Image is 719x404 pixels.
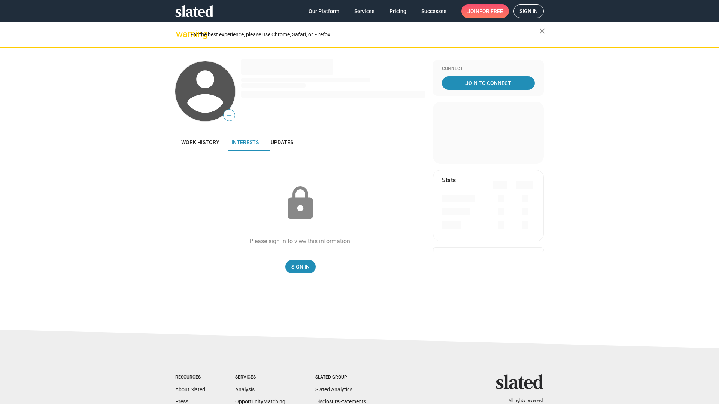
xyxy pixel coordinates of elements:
[442,176,456,184] mat-card-title: Stats
[467,4,503,18] span: Join
[315,374,366,380] div: Slated Group
[513,4,544,18] a: Sign in
[315,386,352,392] a: Slated Analytics
[538,27,547,36] mat-icon: close
[175,133,225,151] a: Work history
[383,4,412,18] a: Pricing
[235,374,285,380] div: Services
[249,237,352,245] div: Please sign in to view this information.
[443,76,533,90] span: Join To Connect
[291,260,310,273] span: Sign In
[389,4,406,18] span: Pricing
[175,374,205,380] div: Resources
[442,66,535,72] div: Connect
[265,133,299,151] a: Updates
[461,4,509,18] a: Joinfor free
[225,133,265,151] a: Interests
[285,260,316,273] a: Sign In
[348,4,380,18] a: Services
[415,4,452,18] a: Successes
[176,30,185,39] mat-icon: warning
[479,4,503,18] span: for free
[519,5,538,18] span: Sign in
[282,185,319,222] mat-icon: lock
[354,4,374,18] span: Services
[303,4,345,18] a: Our Platform
[224,111,235,120] span: —
[235,386,255,392] a: Analysis
[271,139,293,145] span: Updates
[442,76,535,90] a: Join To Connect
[175,386,205,392] a: About Slated
[190,30,539,40] div: For the best experience, please use Chrome, Safari, or Firefox.
[181,139,219,145] span: Work history
[421,4,446,18] span: Successes
[231,139,259,145] span: Interests
[309,4,339,18] span: Our Platform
